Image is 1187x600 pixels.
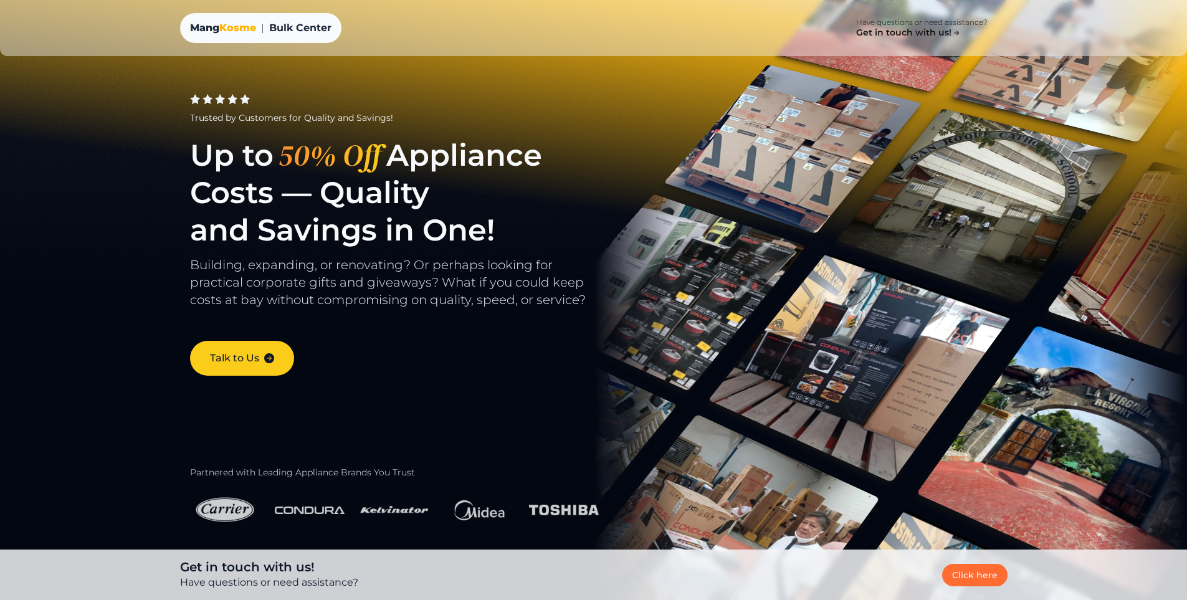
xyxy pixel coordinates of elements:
[190,467,622,479] h2: Partnered with Leading Appliance Brands You Trust
[856,17,988,27] p: Have questions or need assistance?
[219,22,256,34] span: Kosme
[836,10,1008,46] a: Have questions or need assistance? Get in touch with us!
[180,575,358,590] p: Have questions or need assistance?
[942,564,1008,586] a: Click here
[190,21,256,36] div: Mang
[856,27,961,39] h4: Get in touch with us!
[261,21,264,36] span: |
[190,488,260,531] img: Carrier Logo
[274,136,386,174] span: 50% Off
[190,112,622,124] div: Trusted by Customers for Quality and Savings!
[360,488,429,531] img: Kelvinator Logo
[190,136,622,249] h1: Up to Appliance Costs — Quality and Savings in One!
[444,488,514,532] img: Midea Logo
[269,21,331,36] span: Bulk Center
[275,499,345,521] img: Condura Logo
[190,341,294,376] a: Talk to Us
[190,256,622,321] p: Building, expanding, or renovating? Or perhaps looking for practical corporate gifts and giveaway...
[180,560,358,575] h4: Get in touch with us!
[190,21,256,36] a: MangKosme
[529,497,599,523] img: Toshiba Logo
